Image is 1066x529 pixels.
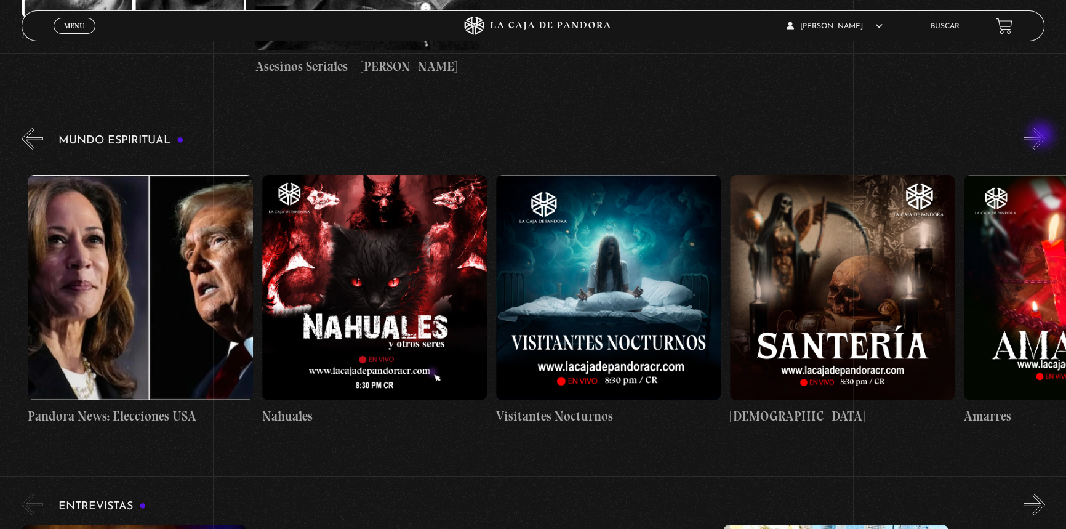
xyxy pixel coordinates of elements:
[1024,128,1045,150] button: Next
[22,24,246,44] h4: Asesinos Seriales
[64,22,84,30] span: Menu
[60,33,89,41] span: Cerrar
[930,23,959,30] a: Buscar
[255,57,480,76] h4: Asesinos Seriales – [PERSON_NAME]
[496,406,721,426] h4: Visitantes Nocturnos
[262,406,487,426] h4: Nahuales
[28,159,252,442] a: Pandora News: Elecciones USA
[28,406,252,426] h4: Pandora News: Elecciones USA
[996,18,1012,34] a: View your shopping cart
[58,501,146,512] h3: Entrevistas
[787,23,883,30] span: [PERSON_NAME]
[730,159,955,442] a: [DEMOGRAPHIC_DATA]
[1024,494,1045,515] button: Next
[58,135,184,147] h3: Mundo Espiritual
[262,159,487,442] a: Nahuales
[22,494,43,515] button: Previous
[22,128,43,150] button: Previous
[496,159,721,442] a: Visitantes Nocturnos
[730,406,955,426] h4: [DEMOGRAPHIC_DATA]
